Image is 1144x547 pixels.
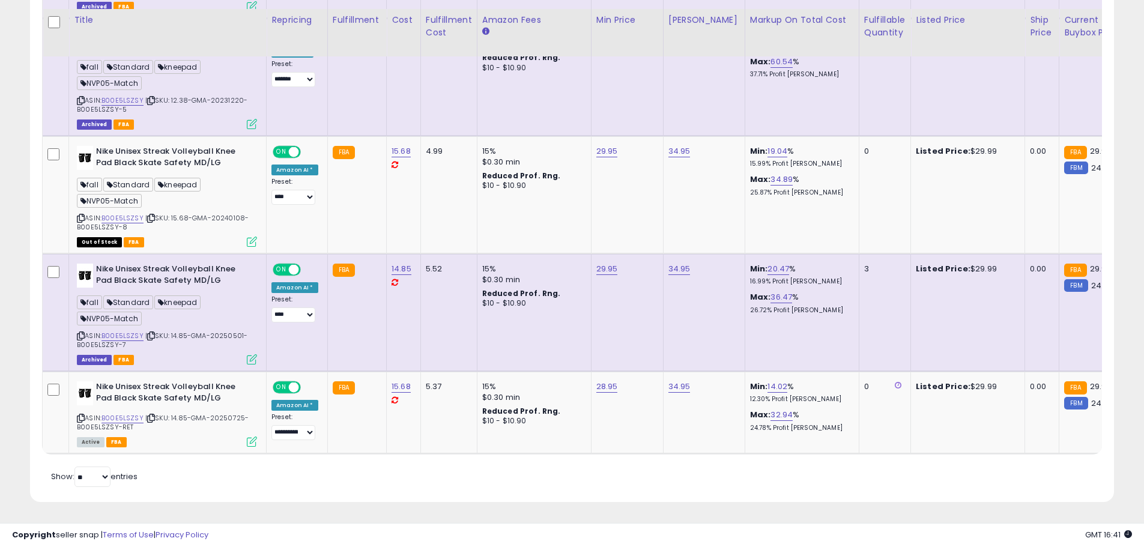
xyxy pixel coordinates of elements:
a: 14.85 [392,263,411,275]
span: 24.99 [1091,280,1113,291]
a: B00E5LSZSY [101,213,144,223]
b: Min: [750,263,768,274]
b: Reduced Prof. Rng. [482,52,561,62]
b: Listed Price: [916,145,970,157]
div: Ship Price [1030,14,1054,39]
div: % [750,56,850,79]
div: 15% [482,146,582,157]
span: ON [274,265,289,275]
a: 14.02 [767,381,787,393]
div: 0 [864,146,901,157]
span: NVP05-Match [77,194,142,208]
span: Standard [103,60,153,74]
span: All listings that are currently out of stock and unavailable for purchase on Amazon [77,237,122,247]
a: 20.47 [767,263,789,275]
b: Nike Unisex Streak Volleyball Knee Pad Black Skate Safety MD/LG [96,264,242,289]
div: Fulfillment Cost [426,14,472,39]
div: ASIN: [77,264,257,363]
span: ON [274,382,289,393]
small: Amazon Fees. [482,26,489,37]
a: 15.68 [392,145,411,157]
div: Markup on Total Cost [750,14,854,26]
b: Max: [750,174,771,185]
small: FBA [333,381,355,394]
span: 29.99 [1090,263,1112,274]
a: 28.95 [596,381,618,393]
span: fall [77,178,102,192]
span: FBA [106,437,127,447]
div: $0.30 min [482,392,582,403]
th: The percentage added to the cost of goods (COGS) that forms the calculator for Min & Max prices. [745,9,859,56]
small: FBM [1064,397,1088,409]
span: | SKU: 14.85-GMA-20250725-B00E5LSZSY-RET [77,413,249,431]
p: 24.78% Profit [PERSON_NAME] [750,424,850,432]
span: 2025-10-7 16:41 GMT [1085,529,1132,540]
div: % [750,292,850,314]
b: Nike Unisex Streak Volleyball Knee Pad Black Skate Safety MD/LG [96,146,242,171]
div: Amazon AI * [271,165,318,175]
a: 15.68 [392,381,411,393]
span: Listings that have been deleted from Seller Central [77,119,112,130]
div: 4.99 [426,146,468,157]
span: Standard [103,295,153,309]
a: 34.95 [668,263,691,275]
b: Listed Price: [916,263,970,274]
div: 0.00 [1030,264,1050,274]
div: $29.99 [916,146,1015,157]
div: Fulfillment [333,14,381,26]
div: 3 [864,264,901,274]
small: FBA [1064,264,1086,277]
div: $0.30 min [482,157,582,168]
a: 29.95 [596,263,618,275]
div: $10 - $10.90 [482,416,582,426]
span: ON [274,147,289,157]
span: | SKU: 14.85-GMA-20250501-B00E5LSZSY-7 [77,331,247,349]
span: FBA [113,355,134,365]
div: Cost [392,14,416,26]
span: fall [77,60,102,74]
a: 34.95 [668,145,691,157]
b: Max: [750,56,771,67]
div: Preset: [271,295,318,322]
a: 19.04 [767,145,787,157]
div: ASIN: [77,146,257,246]
div: Preset: [271,178,318,205]
div: 5.52 [426,264,468,274]
span: Standard [103,178,153,192]
div: $29.99 [916,381,1015,392]
span: Show: entries [51,471,138,482]
span: | SKU: 12.38-GMA-20231220-B00E5LSZSY-5 [77,95,247,113]
div: Repricing [271,14,322,26]
span: NVP05-Match [77,76,142,90]
a: B00E5LSZSY [101,331,144,341]
p: 15.99% Profit [PERSON_NAME] [750,160,850,168]
div: % [750,381,850,403]
a: Terms of Use [103,529,154,540]
span: fall [77,295,102,309]
a: 29.95 [596,145,618,157]
div: $0.30 min [482,274,582,285]
span: | SKU: 15.68-GMA-20240108-B00E5LSZSY-8 [77,213,249,231]
span: 29.99 [1090,145,1112,157]
div: 0 [864,381,901,392]
small: FBA [1064,381,1086,394]
img: 21XHQlsdK3S._SL40_.jpg [77,264,93,288]
span: FBA [113,119,134,130]
b: Reduced Prof. Rng. [482,406,561,416]
small: FBA [1064,146,1086,159]
span: NVP05-Match [77,312,142,325]
b: Max: [750,409,771,420]
div: Listed Price [916,14,1020,26]
div: Preset: [271,60,318,87]
b: Max: [750,291,771,303]
b: Min: [750,145,768,157]
span: OFF [299,382,318,393]
p: 12.30% Profit [PERSON_NAME] [750,395,850,403]
b: Nike Unisex Streak Volleyball Knee Pad Black Skate Safety MD/LG [96,381,242,406]
p: 37.71% Profit [PERSON_NAME] [750,70,850,79]
span: kneepad [154,295,201,309]
span: OFF [299,265,318,275]
div: % [750,146,850,168]
span: 24.99 [1091,162,1113,174]
span: Listings that have been deleted from Seller Central [77,355,112,365]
